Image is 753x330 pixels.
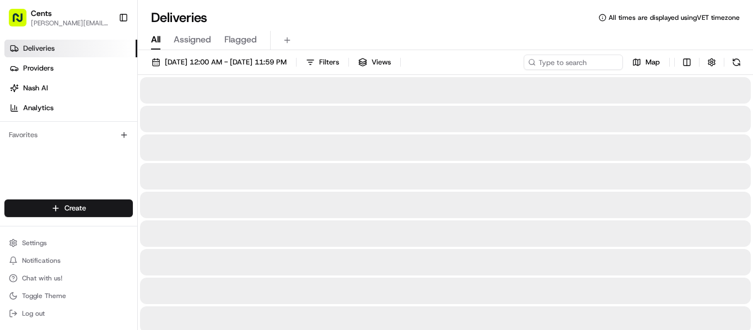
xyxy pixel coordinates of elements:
span: Filters [319,57,339,67]
button: Refresh [729,55,744,70]
span: Assigned [174,33,211,46]
button: Views [353,55,396,70]
a: Deliveries [4,40,137,57]
button: Log out [4,306,133,321]
button: [DATE] 12:00 AM - [DATE] 11:59 PM [147,55,292,70]
span: Deliveries [23,44,55,53]
div: Favorites [4,126,133,144]
span: Providers [23,63,53,73]
button: Filters [301,55,344,70]
span: Log out [22,309,45,318]
button: Cents[PERSON_NAME][EMAIL_ADDRESS][PERSON_NAME][DOMAIN_NAME] [4,4,114,31]
span: Notifications [22,256,61,265]
span: Flagged [224,33,257,46]
button: Create [4,199,133,217]
span: All [151,33,160,46]
button: [PERSON_NAME][EMAIL_ADDRESS][PERSON_NAME][DOMAIN_NAME] [31,19,110,28]
span: Map [646,57,660,67]
span: Analytics [23,103,53,113]
button: Toggle Theme [4,288,133,304]
span: Views [372,57,391,67]
button: Chat with us! [4,271,133,286]
span: Toggle Theme [22,291,66,300]
span: Chat with us! [22,274,62,283]
h1: Deliveries [151,9,207,26]
button: Cents [31,8,52,19]
a: Nash AI [4,79,137,97]
span: Nash AI [23,83,48,93]
button: Map [627,55,665,70]
span: Settings [22,239,47,247]
button: Notifications [4,253,133,268]
button: Settings [4,235,133,251]
span: All times are displayed using VET timezone [609,13,740,22]
span: Create [64,203,86,213]
a: Providers [4,59,137,77]
input: Type to search [524,55,623,70]
a: Analytics [4,99,137,117]
span: [DATE] 12:00 AM - [DATE] 11:59 PM [165,57,287,67]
